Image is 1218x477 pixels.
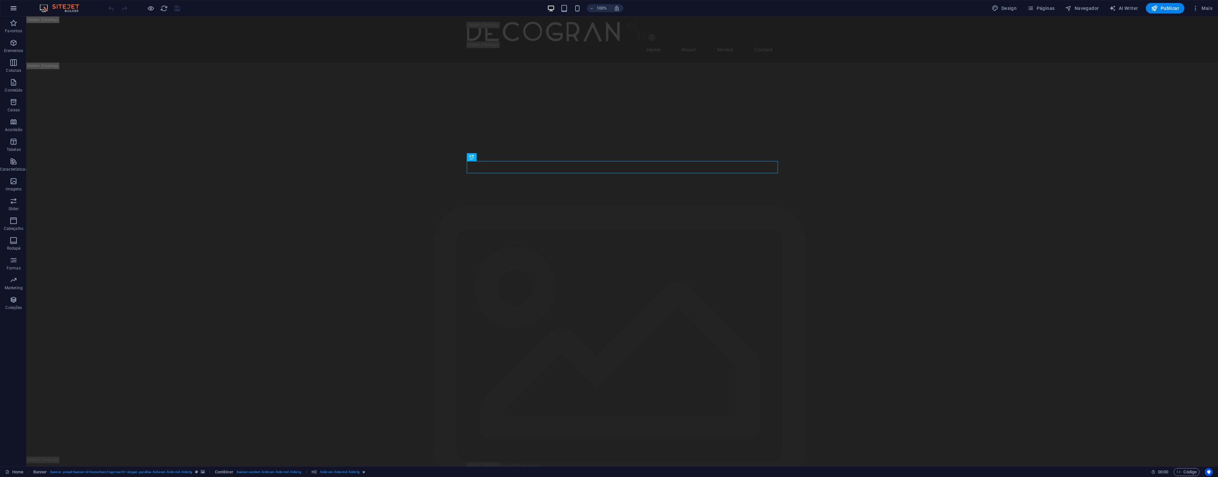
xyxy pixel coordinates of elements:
[201,470,205,474] i: Este elemento contém um plano de fundo
[7,266,21,271] p: Formas
[1151,5,1179,12] span: Publicar
[147,4,155,12] button: Clique aqui para sair do modo de visualização e continuar editando
[1107,3,1141,14] button: AI Writer
[49,468,192,476] span: . banner .preset-banner-v3-home-hero-logo-nav-h1-slogan .parallax .hide-sm .hide-md .hide-lg
[7,147,21,152] p: Tabelas
[1192,5,1212,12] span: Mais
[1109,5,1138,12] span: AI Writer
[5,28,22,34] p: Favoritos
[1173,468,1200,476] button: Código
[6,68,21,73] p: Colunas
[1158,468,1168,476] span: 00 00
[5,285,23,291] p: Marketing
[1062,3,1101,14] button: Navegador
[6,186,21,192] p: Imagens
[362,470,365,474] i: O elemento contém uma animação
[1163,469,1164,474] span: :
[1176,468,1197,476] span: Código
[5,127,22,132] p: Acordeão
[1025,3,1057,14] button: Páginas
[1205,468,1213,476] button: Usercentrics
[319,468,360,476] span: . hide-sm .hide-md .hide-lg
[160,5,168,12] i: Recarregar página
[992,5,1017,12] span: Design
[38,4,87,12] img: Editor Logo
[989,3,1019,14] button: Design
[33,468,366,476] nav: breadcrumb
[5,88,22,93] p: Conteúdo
[160,4,168,12] button: reload
[9,206,19,211] p: Slider
[5,305,22,310] p: Coleções
[614,5,620,11] i: Ao redimensionar, ajusta automaticamente o nível de zoom para caber no dispositivo escolhido.
[236,468,301,476] span: . banner-content .hide-sm .hide-md .hide-lg
[195,470,198,474] i: Este elemento é uma predefinição personalizável
[312,468,317,476] span: Clique para selecionar. Clique duas vezes para editar
[4,226,23,231] p: Cabeçalho
[8,107,20,113] p: Caixas
[1146,3,1184,14] button: Publicar
[1151,468,1169,476] h6: Tempo de sessão
[215,468,233,476] span: Clique para selecionar. Clique duas vezes para editar
[4,48,23,53] p: Elementos
[33,468,47,476] span: Clique para selecionar. Clique duas vezes para editar
[1027,5,1055,12] span: Páginas
[587,4,610,12] button: 100%
[1190,3,1215,14] button: Mais
[7,246,21,251] p: Rodapé
[989,3,1019,14] div: Design (Ctrl+Alt+Y)
[1065,5,1099,12] span: Navegador
[5,468,23,476] a: Clique para cancelar a seleção. Clique duas vezes para abrir as Páginas
[597,4,607,12] h6: 100%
